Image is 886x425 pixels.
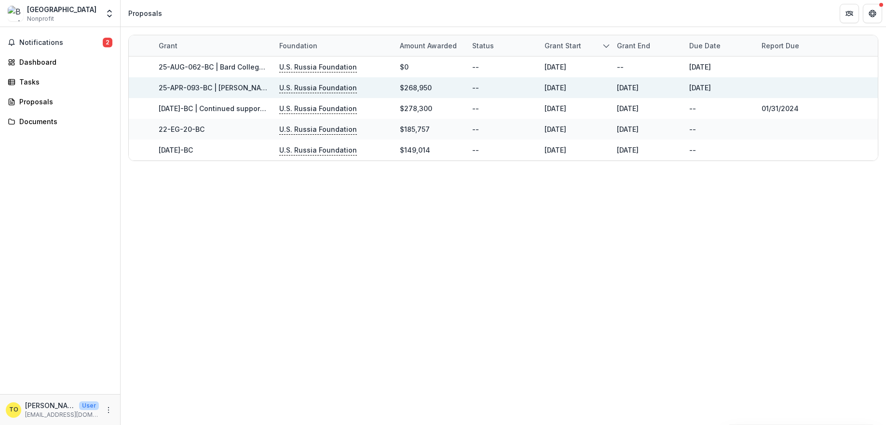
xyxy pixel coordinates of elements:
[79,401,99,410] p: User
[840,4,859,23] button: Partners
[689,145,696,155] div: --
[756,41,805,51] div: Report Due
[683,41,726,51] div: Due Date
[4,113,116,129] a: Documents
[19,77,109,87] div: Tasks
[9,407,18,413] div: Tatiana Orlova
[19,116,109,127] div: Documents
[19,57,109,67] div: Dashboard
[19,39,103,47] span: Notifications
[472,83,479,93] div: --
[103,38,112,47] span: 2
[689,83,711,93] div: [DATE]
[124,6,166,20] nav: breadcrumb
[472,145,479,155] div: --
[159,125,204,133] a: 22-EG-20-BC
[25,400,75,411] p: [PERSON_NAME]
[617,62,624,72] div: --
[25,411,99,419] p: [EMAIL_ADDRESS][DOMAIN_NAME]
[279,62,357,72] p: U.S. Russia Foundation
[394,35,466,56] div: Amount awarded
[400,103,432,113] div: $278,300
[689,124,696,134] div: --
[159,63,414,71] a: 25-AUG-062-BC | Bard College - 2025 - Grant Proposal Application ([DATE])
[4,54,116,70] a: Dashboard
[27,4,96,14] div: [GEOGRAPHIC_DATA]
[762,104,799,113] a: 01/31/2024
[466,35,539,56] div: Status
[611,35,683,56] div: Grant end
[159,146,193,154] a: [DATE]-BC
[279,145,357,156] p: U.S. Russia Foundation
[472,124,479,134] div: --
[4,74,116,90] a: Tasks
[545,103,566,113] div: [DATE]
[472,62,479,72] div: --
[689,62,711,72] div: [DATE]
[159,84,588,92] a: 25-APR-093-BC | [PERSON_NAME] Center for the Study of Civil Society and Human Rights and Smolny B...
[273,41,323,51] div: Foundation
[400,145,430,155] div: $149,014
[394,41,463,51] div: Amount awarded
[153,35,273,56] div: Grant
[400,83,432,93] div: $268,950
[466,41,500,51] div: Status
[103,4,116,23] button: Open entity switcher
[159,104,775,113] a: [DATE]-BC | Continued support for [PERSON_NAME] Center for the Study of Civil Society and Human R...
[103,404,114,416] button: More
[27,14,54,23] span: Nonprofit
[400,62,409,72] div: $0
[545,124,566,134] div: [DATE]
[19,97,109,107] div: Proposals
[545,145,566,155] div: [DATE]
[4,94,116,110] a: Proposals
[539,41,587,51] div: Grant start
[539,35,611,56] div: Grant start
[756,35,828,56] div: Report Due
[8,6,23,21] img: Bard College
[279,124,357,135] p: U.S. Russia Foundation
[128,8,162,18] div: Proposals
[400,124,430,134] div: $185,757
[4,35,116,50] button: Notifications2
[273,35,394,56] div: Foundation
[545,62,566,72] div: [DATE]
[617,83,639,93] div: [DATE]
[617,124,639,134] div: [DATE]
[472,103,479,113] div: --
[863,4,882,23] button: Get Help
[602,42,610,50] svg: sorted descending
[545,83,566,93] div: [DATE]
[683,35,756,56] div: Due Date
[611,41,656,51] div: Grant end
[279,103,357,114] p: U.S. Russia Foundation
[279,83,357,93] p: U.S. Russia Foundation
[689,103,696,113] div: --
[153,41,183,51] div: Grant
[617,145,639,155] div: [DATE]
[617,103,639,113] div: [DATE]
